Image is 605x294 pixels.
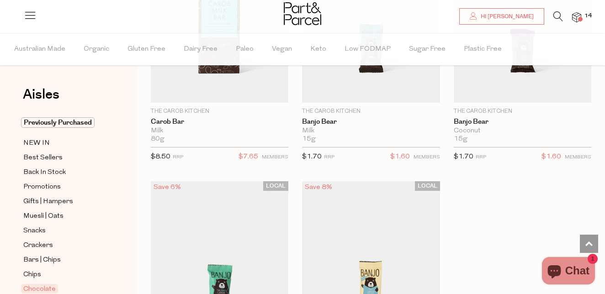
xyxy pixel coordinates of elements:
span: Bars | Chips [23,255,61,266]
a: Back In Stock [23,167,106,178]
span: 14 [582,12,594,20]
a: Banjo Bear [302,118,440,126]
span: $8.50 [151,153,170,160]
span: Gluten Free [127,33,165,65]
a: Crackers [23,240,106,251]
span: Plastic Free [464,33,502,65]
span: $7.65 [239,151,258,163]
span: Dairy Free [184,33,218,65]
a: NEW IN [23,137,106,149]
a: Promotions [23,181,106,193]
small: MEMBERS [414,155,440,160]
small: MEMBERS [565,155,591,160]
div: Save 6% [151,181,184,194]
span: Snacks [23,226,46,236]
a: Gifts | Hampers [23,196,106,207]
span: Back In Stock [23,167,66,178]
span: Promotions [23,182,61,193]
div: Milk [151,127,288,135]
span: LOCAL [415,181,440,191]
span: $1.70 [302,153,322,160]
span: 15g [302,135,316,143]
span: $1.60 [541,151,561,163]
span: Gifts | Hampers [23,196,73,207]
small: MEMBERS [262,155,288,160]
span: Sugar Free [409,33,446,65]
span: Muesli | Oats [23,211,64,222]
a: Muesli | Oats [23,210,106,222]
span: Organic [84,33,109,65]
span: 80g [151,135,165,143]
small: RRP [324,155,334,160]
p: The Carob Kitchen [454,107,591,115]
a: Hi [PERSON_NAME] [459,8,544,25]
span: $1.70 [454,153,473,160]
inbox-online-store-chat: Shopify online store chat [539,257,598,287]
a: Chips [23,269,106,280]
span: Hi [PERSON_NAME] [478,13,534,21]
p: The Carob Kitchen [302,107,440,115]
a: Carob Bar [151,118,288,126]
span: Chips [23,269,41,280]
span: Paleo [236,33,254,65]
span: NEW IN [23,138,50,149]
a: Banjo Bear [454,118,591,126]
span: Aisles [23,84,59,105]
small: RRP [173,155,183,160]
span: Vegan [272,33,292,65]
span: Chocolate [21,284,58,294]
span: Best Sellers [23,152,63,163]
div: Save 8% [302,181,335,194]
a: Previously Purchased [23,117,106,128]
span: Australian Made [14,33,65,65]
span: $1.60 [390,151,410,163]
span: Low FODMAP [345,33,391,65]
span: Keto [310,33,326,65]
span: Previously Purchased [21,117,95,128]
img: Part&Parcel [284,2,321,25]
span: LOCAL [263,181,288,191]
div: Coconut [454,127,591,135]
a: Snacks [23,225,106,236]
small: RRP [476,155,486,160]
a: 14 [572,12,581,22]
a: Aisles [23,88,59,110]
span: 15g [454,135,467,143]
p: The Carob Kitchen [151,107,288,115]
a: Best Sellers [23,152,106,163]
div: Milk [302,127,440,135]
span: Crackers [23,240,53,251]
a: Bars | Chips [23,254,106,266]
